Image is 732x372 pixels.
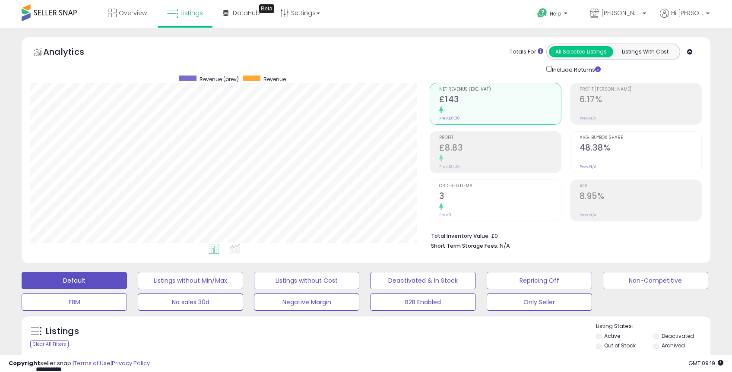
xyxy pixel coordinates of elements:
a: Terms of Use [74,359,111,367]
div: Tooltip anchor [259,4,274,13]
div: Include Returns [540,64,611,74]
button: Default [22,272,127,289]
a: Help [530,1,576,28]
small: Prev: £0.00 [439,116,460,121]
button: Listings With Cost [613,46,677,57]
div: Totals For [510,48,543,56]
span: ROI [580,184,701,189]
button: Negative Margin [254,293,359,311]
h2: 48.38% [580,143,701,154]
span: Hi [PERSON_NAME] [671,9,703,17]
label: Deactivated [662,332,694,340]
h2: 8.95% [580,191,701,203]
span: Net Revenue (Exc. VAT) [439,87,561,92]
button: Non-Competitive [603,272,708,289]
button: B2B Enabled [370,293,475,311]
span: Avg. Buybox Share [580,136,701,140]
small: Prev: N/A [580,164,596,169]
h5: Analytics [43,46,101,60]
i: Get Help [537,8,548,19]
small: Prev: 0 [439,212,451,218]
span: Profit [439,136,561,140]
span: Help [550,10,561,17]
span: Overview [119,9,147,17]
a: Privacy Policy [112,359,150,367]
h2: 6.17% [580,95,701,106]
span: Profit [PERSON_NAME] [580,87,701,92]
button: Repricing Off [487,272,592,289]
small: Prev: N/A [580,212,596,218]
span: 2025-09-16 09:19 GMT [688,359,723,367]
button: All Selected Listings [549,46,613,57]
strong: Copyright [9,359,40,367]
h2: £8.83 [439,143,561,154]
li: £0 [431,230,695,240]
button: Only Seller [487,293,592,311]
div: seller snap | | [9,359,150,368]
span: Listings [181,9,203,17]
span: [PERSON_NAME] [601,9,640,17]
b: Short Term Storage Fees: [431,242,498,249]
span: Revenue [263,76,286,83]
b: Total Inventory Value: [431,232,490,240]
label: Active [604,332,620,340]
h2: 3 [439,191,561,203]
div: Clear All Filters [30,340,69,348]
p: Listing States: [596,322,710,331]
button: Listings without Cost [254,272,359,289]
button: Listings without Min/Max [138,272,243,289]
small: Prev: £0.00 [439,164,460,169]
label: Archived [662,342,685,349]
h5: Listings [46,325,79,337]
span: DataHub [233,9,260,17]
button: Deactivated & In Stock [370,272,475,289]
button: No sales 30d [138,293,243,311]
a: Hi [PERSON_NAME] [660,9,710,28]
h2: £143 [439,95,561,106]
button: FBM [22,293,127,311]
small: Prev: N/A [580,116,596,121]
label: Out of Stock [604,342,636,349]
span: Ordered Items [439,184,561,189]
span: Revenue (prev) [200,76,239,83]
span: N/A [500,242,510,250]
